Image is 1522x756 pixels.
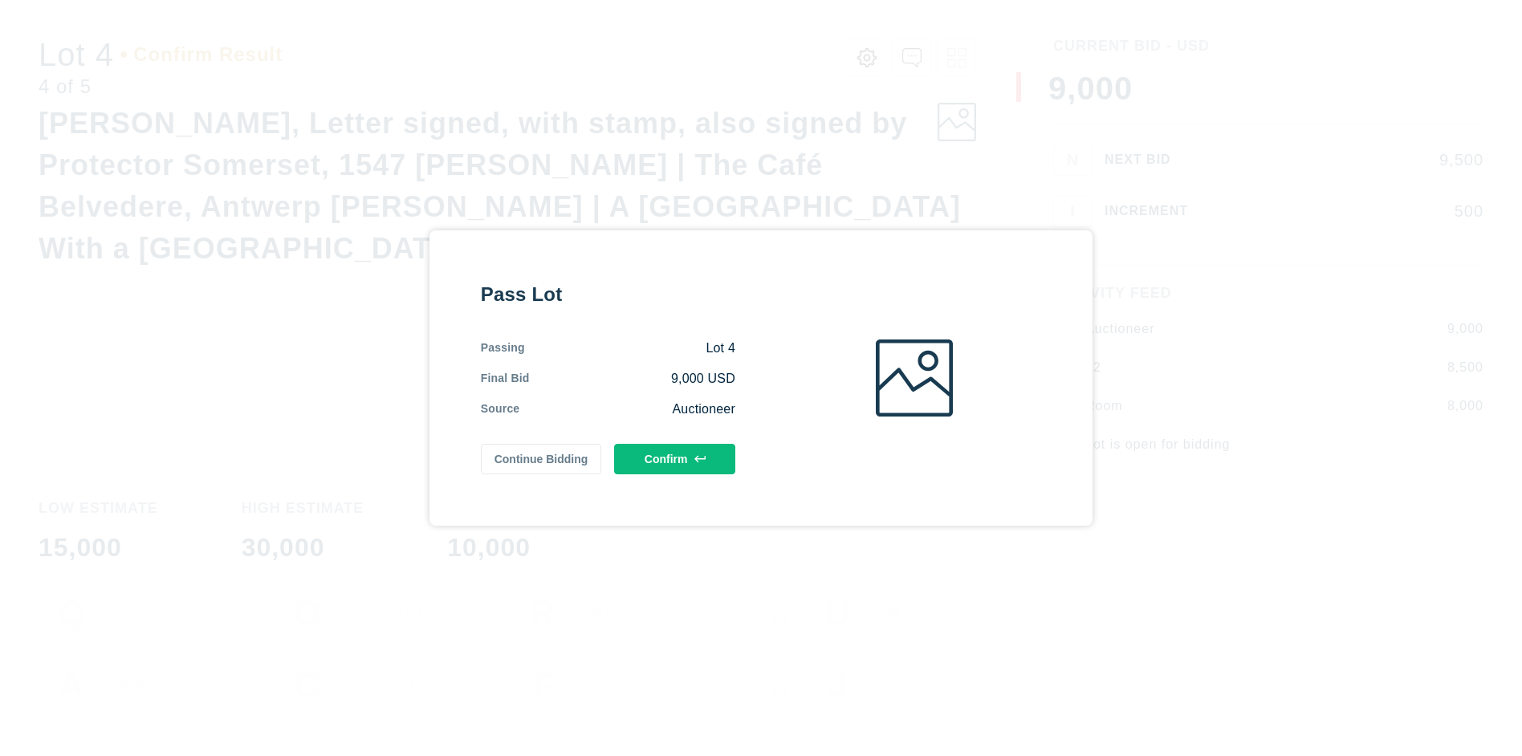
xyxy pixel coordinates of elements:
div: Final Bid [481,370,530,388]
div: Lot 4 [525,339,735,357]
div: Passing [481,339,525,357]
button: Continue Bidding [481,444,602,474]
button: Confirm [614,444,735,474]
div: Source [481,400,520,418]
div: 9,000 USD [530,370,735,388]
div: Pass Lot [481,282,735,307]
div: Auctioneer [519,400,735,418]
